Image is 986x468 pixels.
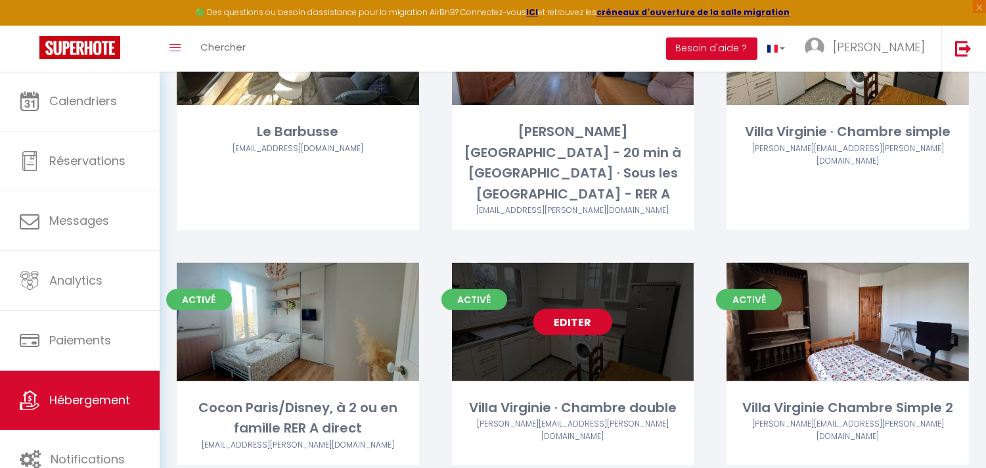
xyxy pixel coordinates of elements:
[51,451,125,467] span: Notifications
[452,398,694,418] div: Villa Virginie · Chambre double
[49,93,117,109] span: Calendriers
[805,37,824,57] img: ...
[666,37,757,60] button: Besoin d'aide ?
[727,122,969,142] div: Villa Virginie · Chambre simple
[39,36,120,59] img: Super Booking
[452,122,694,204] div: [PERSON_NAME][GEOGRAPHIC_DATA] - 20 min à [GEOGRAPHIC_DATA] · Sous les [GEOGRAPHIC_DATA] - RER A
[727,143,969,168] div: Airbnb
[177,398,419,439] div: Cocon Paris/Disney, à 2 ou en famille RER A direct
[11,5,50,45] button: Ouvrir le widget de chat LiveChat
[441,289,507,310] span: Activé
[49,152,125,169] span: Réservations
[596,7,790,18] a: créneaux d'ouverture de la salle migration
[716,289,782,310] span: Activé
[49,272,102,289] span: Analytics
[533,309,612,335] a: Editer
[177,122,419,142] div: Le Barbusse
[452,418,694,443] div: Airbnb
[200,40,246,54] span: Chercher
[727,418,969,443] div: Airbnb
[452,204,694,217] div: Airbnb
[190,26,256,72] a: Chercher
[177,439,419,452] div: Airbnb
[49,212,109,229] span: Messages
[955,40,972,57] img: logout
[727,398,969,418] div: Villa Virginie Chambre Simple 2
[166,289,232,310] span: Activé
[833,39,925,55] span: [PERSON_NAME]
[49,392,130,408] span: Hébergement
[526,7,538,18] a: ICI
[49,332,111,348] span: Paiements
[795,26,941,72] a: ... [PERSON_NAME]
[177,143,419,155] div: Airbnb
